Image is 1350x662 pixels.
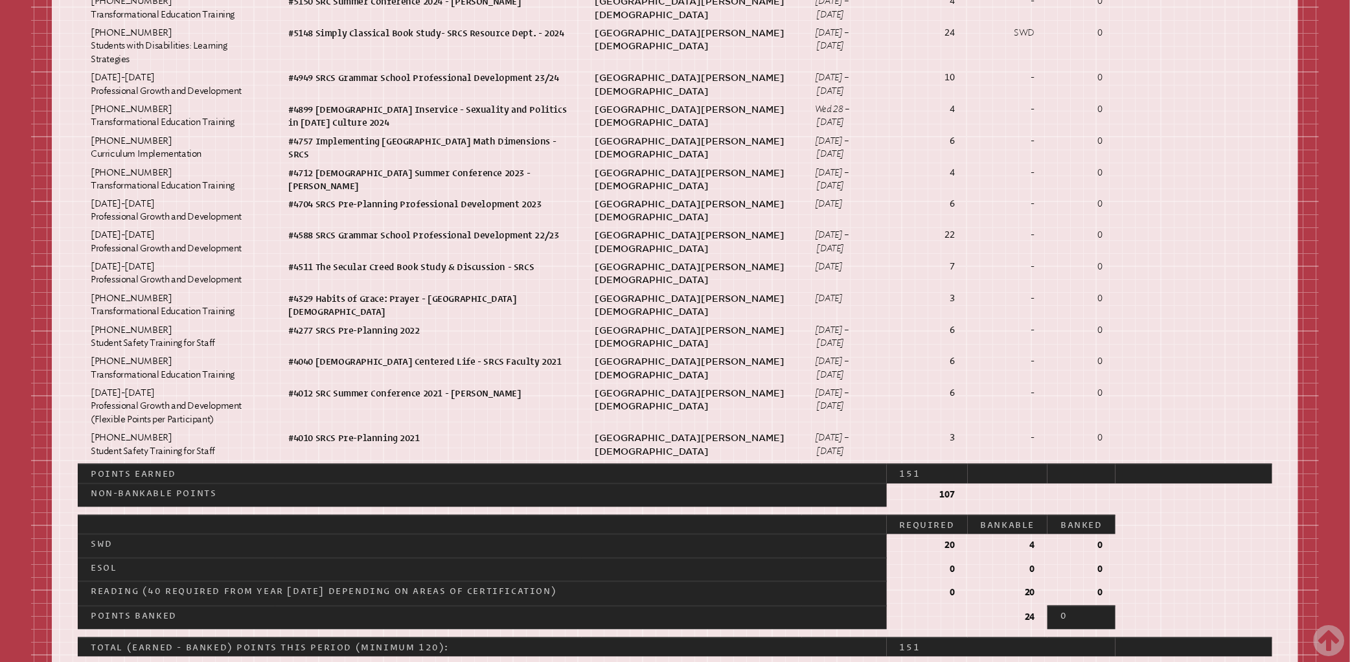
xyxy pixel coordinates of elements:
[288,261,569,274] p: #4511 The Secular Creed Book Study & Discussion - SRCS
[91,610,874,622] p: Points Banked
[981,564,1035,576] p: 0
[595,356,789,382] p: [GEOGRAPHIC_DATA][PERSON_NAME][DEMOGRAPHIC_DATA]
[900,519,955,532] p: Required
[91,293,262,319] p: [PHONE_NUMBER] Transformational Education Training
[1060,293,1103,306] p: 0
[288,293,569,319] p: #4329 Habits of Grace: Prayer - [GEOGRAPHIC_DATA][DEMOGRAPHIC_DATA]
[1060,261,1103,274] p: 0
[950,293,955,304] strong: 3
[815,27,874,53] p: [DATE] – [DATE]
[91,585,874,598] p: Reading (40 required from year [DATE] depending on Areas of Certification)
[950,388,955,399] strong: 6
[91,562,874,575] p: ESOL
[1060,27,1103,40] p: 0
[981,103,1035,116] p: -
[900,540,955,553] p: 20
[288,135,569,161] p: #4757 Implementing [GEOGRAPHIC_DATA] Math Dimensions - SRCS
[900,564,955,576] p: 0
[815,198,874,211] p: [DATE]
[815,325,874,351] p: [DATE] – [DATE]
[91,27,262,66] p: [PHONE_NUMBER] Students with Disabilities: Learning Strategies
[981,27,1035,40] p: SWD
[91,229,262,256] p: [DATE]-[DATE] Professional Growth and Development
[91,325,262,351] p: [PHONE_NUMBER] Student Safety Training for Staff
[91,538,874,551] p: SWD
[981,325,1035,337] p: -
[900,489,955,502] p: 107
[1060,540,1103,553] p: 0
[815,71,874,98] p: [DATE] – [DATE]
[981,540,1035,553] p: 4
[981,587,1035,600] p: 20
[595,71,789,98] p: [GEOGRAPHIC_DATA][PERSON_NAME][DEMOGRAPHIC_DATA]
[91,135,262,161] p: [PHONE_NUMBER] Curriculum Implementation
[981,135,1035,148] p: -
[944,72,954,83] strong: 10
[288,103,569,130] p: #4899 [DEMOGRAPHIC_DATA] Inservice - Sexuality and Politics in [DATE] Culture 2024
[950,433,955,444] strong: 3
[91,166,262,193] p: [PHONE_NUMBER] Transformational Education Training
[1060,387,1103,400] p: 0
[288,356,569,369] p: #4040 [DEMOGRAPHIC_DATA] Centered Life - SRCS Faculty 2021
[288,325,569,337] p: #4277 SRCS Pre-Planning 2022
[950,198,955,209] strong: 6
[815,261,874,274] p: [DATE]
[815,356,874,382] p: [DATE] – [DATE]
[815,229,874,256] p: [DATE] – [DATE]
[815,166,874,193] p: [DATE] – [DATE]
[288,432,569,445] p: #4010 SRCS Pre-Planning 2021
[815,103,874,130] p: Wed 28 – [DATE]
[900,641,1103,654] p: 151
[950,167,955,178] strong: 4
[91,356,262,382] p: [PHONE_NUMBER] Transformational Education Training
[595,387,789,414] p: [GEOGRAPHIC_DATA][PERSON_NAME][DEMOGRAPHIC_DATA]
[900,468,955,481] p: 151
[288,229,569,242] p: #4588 SRCS Grammar School Professional Development 22/23
[981,432,1035,445] p: -
[91,468,874,481] p: Points Earned
[91,103,262,130] p: [PHONE_NUMBER] Transformational Education Training
[981,166,1035,179] p: -
[91,487,874,500] p: Non-bankable Points
[981,261,1035,274] p: -
[1060,103,1103,116] p: 0
[944,27,954,38] strong: 24
[900,587,955,600] p: 0
[950,135,955,146] strong: 6
[815,293,874,306] p: [DATE]
[595,27,789,53] p: [GEOGRAPHIC_DATA][PERSON_NAME][DEMOGRAPHIC_DATA]
[595,261,789,288] p: [GEOGRAPHIC_DATA][PERSON_NAME][DEMOGRAPHIC_DATA]
[595,166,789,193] p: [GEOGRAPHIC_DATA][PERSON_NAME][DEMOGRAPHIC_DATA]
[950,356,955,367] strong: 6
[91,71,262,98] p: [DATE]-[DATE] Professional Growth and Development
[91,198,262,224] p: [DATE]-[DATE] Professional Growth and Development
[981,519,1035,532] p: Bankable
[595,135,789,161] p: [GEOGRAPHIC_DATA][PERSON_NAME][DEMOGRAPHIC_DATA]
[91,641,874,654] p: Total (Earned - Banked) Points this Period (minimum 120):
[981,293,1035,306] p: -
[288,166,569,193] p: #4712 [DEMOGRAPHIC_DATA] Summer Conference 2023 - [PERSON_NAME]
[1060,135,1103,148] p: 0
[1060,166,1103,179] p: 0
[1060,587,1103,600] p: 0
[944,230,954,241] strong: 22
[288,71,569,84] p: #4949 SRCS Grammar School Professional Development 23/24
[1060,356,1103,369] p: 0
[1060,432,1103,445] p: 0
[950,104,955,115] strong: 4
[981,356,1035,369] p: -
[1060,325,1103,337] p: 0
[595,229,789,256] p: [GEOGRAPHIC_DATA][PERSON_NAME][DEMOGRAPHIC_DATA]
[815,432,874,459] p: [DATE] – [DATE]
[950,325,955,336] strong: 6
[91,261,262,288] p: [DATE]-[DATE] Professional Growth and Development
[1060,229,1103,242] p: 0
[1060,198,1103,211] p: 0
[91,387,262,427] p: [DATE]-[DATE] Professional Growth and Development (Flexible Points per Participant)
[815,135,874,161] p: [DATE] – [DATE]
[595,198,789,224] p: [GEOGRAPHIC_DATA][PERSON_NAME][DEMOGRAPHIC_DATA]
[981,229,1035,242] p: -
[288,387,569,400] p: #4012 SRC Summer Conference 2021 - [PERSON_NAME]
[1060,610,1103,622] p: 0
[288,198,569,211] p: #4704 SRCS Pre-Planning Professional Development 2023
